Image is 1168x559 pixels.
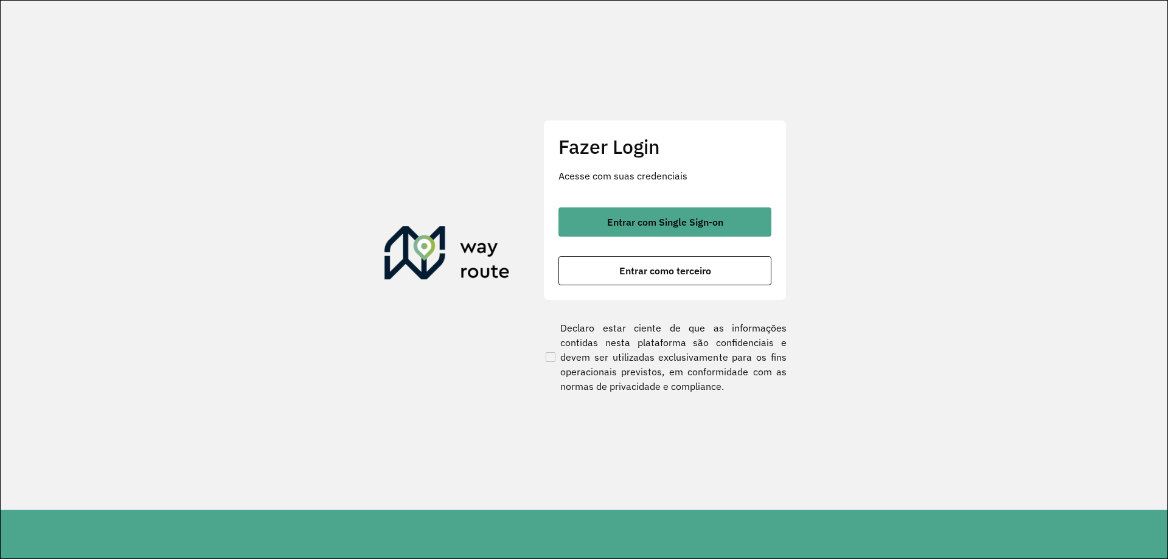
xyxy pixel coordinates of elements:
label: Declaro estar ciente de que as informações contidas nesta plataforma são confidenciais e devem se... [543,321,787,394]
span: Entrar como terceiro [619,266,711,276]
button: button [558,207,771,237]
h2: Fazer Login [558,135,771,158]
p: Acesse com suas credenciais [558,168,771,183]
button: button [558,256,771,285]
img: Roteirizador AmbevTech [384,226,510,285]
span: Entrar com Single Sign-on [607,217,723,227]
